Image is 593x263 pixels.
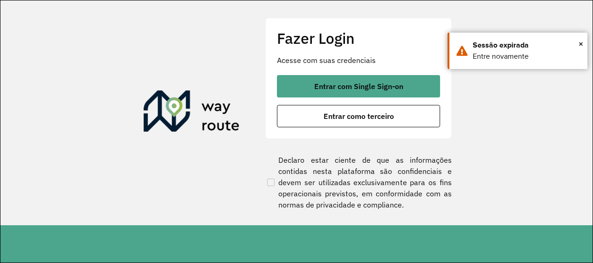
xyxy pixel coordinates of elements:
button: button [277,105,440,127]
div: Entre novamente [473,51,580,62]
span: Entrar como terceiro [324,112,394,120]
label: Declaro estar ciente de que as informações contidas nesta plataforma são confidenciais e devem se... [265,154,452,210]
span: Entrar com Single Sign-on [314,83,403,90]
button: Close [579,37,583,51]
div: Sessão expirada [473,40,580,51]
img: Roteirizador AmbevTech [144,90,240,135]
p: Acesse com suas credenciais [277,55,440,66]
button: button [277,75,440,97]
span: × [579,37,583,51]
h2: Fazer Login [277,29,440,47]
